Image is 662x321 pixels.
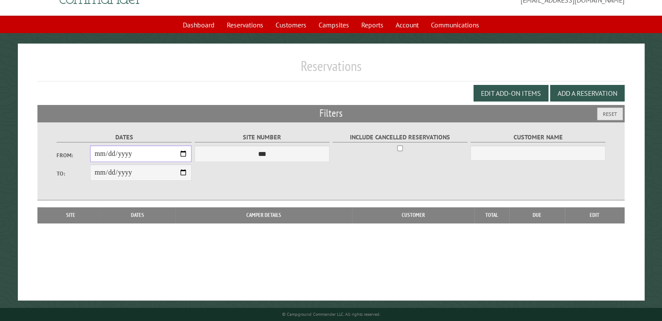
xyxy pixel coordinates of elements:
[565,207,625,223] th: Edit
[509,207,565,223] th: Due
[57,169,91,178] label: To:
[37,57,625,81] h1: Reservations
[57,132,192,142] label: Dates
[42,207,100,223] th: Site
[352,207,474,223] th: Customer
[100,207,175,223] th: Dates
[356,17,389,33] a: Reports
[474,207,509,223] th: Total
[474,85,548,101] button: Edit Add-on Items
[222,17,269,33] a: Reservations
[282,311,380,317] small: © Campground Commander LLC. All rights reserved.
[270,17,312,33] a: Customers
[390,17,424,33] a: Account
[195,132,330,142] label: Site Number
[470,132,606,142] label: Customer Name
[333,132,468,142] label: Include Cancelled Reservations
[175,207,352,223] th: Camper Details
[313,17,354,33] a: Campsites
[426,17,484,33] a: Communications
[550,85,625,101] button: Add a Reservation
[597,108,623,120] button: Reset
[178,17,220,33] a: Dashboard
[37,105,625,122] h2: Filters
[57,151,91,159] label: From:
